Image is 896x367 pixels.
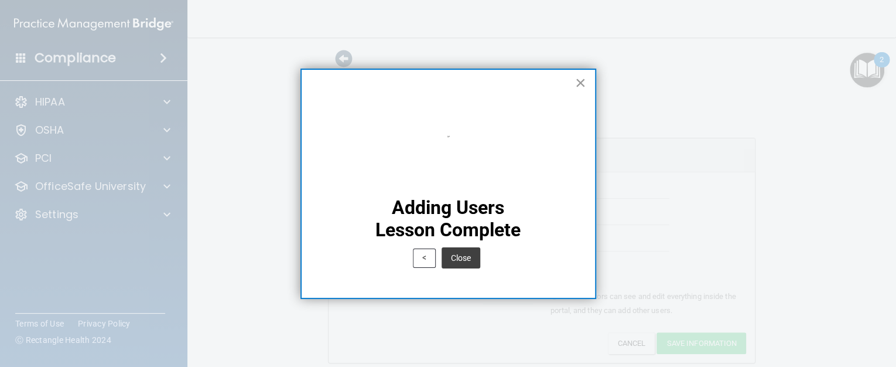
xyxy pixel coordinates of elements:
img: Complete Image [405,93,492,180]
p: Lesson Complete [325,219,572,241]
p: Adding Users [325,196,572,219]
button: Close [442,247,480,269]
button: Close [575,73,586,92]
iframe: Drift Widget Chat Controller [837,286,882,331]
button: < [413,249,436,268]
